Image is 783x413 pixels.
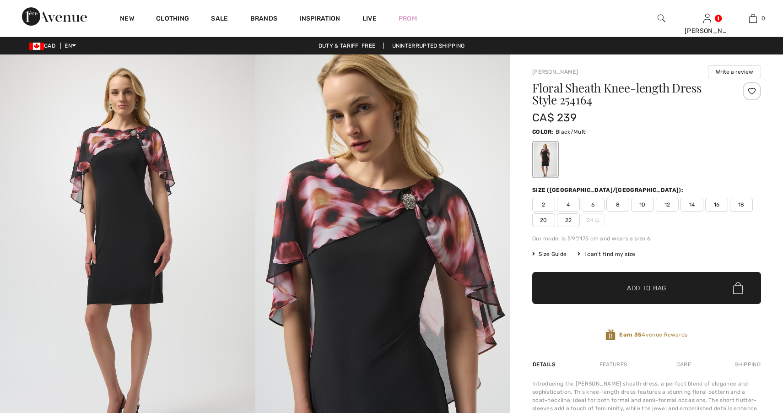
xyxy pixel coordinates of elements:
span: 8 [606,198,629,212]
div: Size ([GEOGRAPHIC_DATA]/[GEOGRAPHIC_DATA]): [532,186,685,194]
img: search the website [658,13,665,24]
img: ring-m.svg [595,218,599,223]
span: 10 [631,198,654,212]
span: Add to Bag [627,283,666,293]
span: 12 [656,198,679,212]
img: My Bag [749,13,757,24]
img: Canadian Dollar [29,43,44,50]
span: 22 [557,213,580,227]
div: Features [592,356,635,373]
img: My Info [703,13,711,24]
span: Color: [532,129,554,135]
span: CA$ 239 [532,111,577,124]
img: Avenue Rewards [605,329,616,341]
span: 2 [532,198,555,212]
a: Live [362,14,377,23]
img: 1ère Avenue [22,7,87,26]
div: Black/Multi [534,142,557,177]
span: 6 [582,198,605,212]
a: [PERSON_NAME] [532,69,578,75]
div: Our model is 5'9"/175 cm and wears a size 6. [532,234,761,243]
a: Brands [250,15,278,24]
div: Details [532,356,558,373]
button: Write a review [708,65,761,78]
span: Avenue Rewards [619,331,687,339]
a: 0 [730,13,775,24]
span: Size Guide [532,250,567,258]
span: EN [65,43,76,49]
span: Inspiration [299,15,340,24]
h1: Floral Sheath Knee-length Dress Style 254164 [532,82,723,106]
span: 18 [730,198,753,212]
a: Sale [211,15,228,24]
div: I can't find my size [578,250,635,258]
img: Bag.svg [733,282,743,294]
a: Clothing [156,15,189,24]
a: New [120,15,134,24]
span: 24 [582,213,605,227]
span: 0 [761,14,765,22]
span: CAD [29,43,59,49]
button: Add to Bag [532,272,761,304]
span: 20 [532,213,555,227]
span: 16 [705,198,728,212]
a: Prom [399,14,417,23]
a: Sign In [703,14,711,22]
strong: Earn 35 [619,331,642,338]
span: Black/Multi [556,129,587,135]
div: [PERSON_NAME] [685,26,729,36]
span: 4 [557,198,580,212]
span: 14 [680,198,703,212]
